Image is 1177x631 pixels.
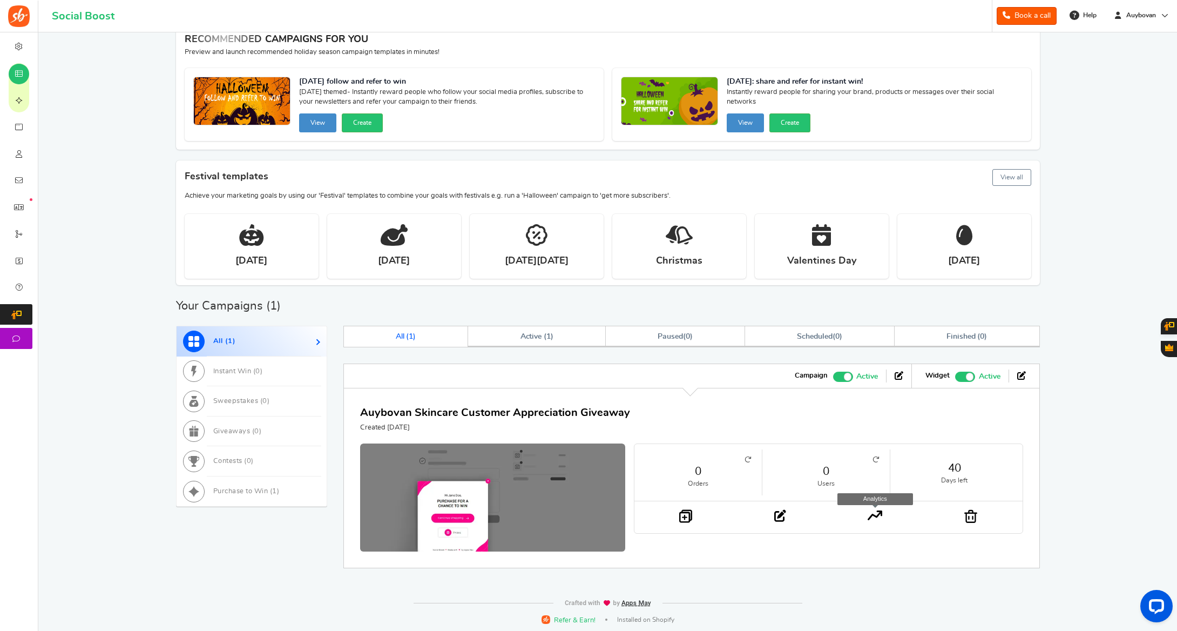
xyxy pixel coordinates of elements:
img: Social Boost [8,5,30,27]
h2: Your Campaigns ( ) [176,300,281,311]
div: Analytics [837,493,913,505]
span: Gratisfaction [1165,344,1173,351]
a: Refer & Earn! [542,615,596,625]
span: Purchase to Win ( ) [213,488,280,495]
strong: [DATE]: share and refer for instant win! [727,77,1023,88]
span: 0 [262,398,267,405]
strong: [DATE][DATE] [505,254,569,268]
img: Recommended Campaigns [194,77,290,126]
span: 1 [409,333,413,340]
span: 1 [546,333,551,340]
button: Create [342,113,383,132]
span: All ( ) [396,333,416,340]
span: Contests ( ) [213,458,254,465]
span: ( ) [658,333,693,340]
p: Created [DATE] [360,423,630,433]
span: 0 [247,458,252,465]
span: Giveaways ( ) [213,428,262,435]
em: New [30,198,32,201]
h4: Festival templates [185,167,1031,188]
span: Finished ( ) [946,333,987,340]
strong: Campaign [795,371,828,381]
span: Active ( ) [520,333,554,340]
a: 0 [645,464,751,479]
img: img-footer.webp [564,600,652,607]
strong: [DATE] [948,254,980,268]
button: Gratisfaction [1161,341,1177,357]
span: ( ) [797,333,842,340]
span: Sweepstakes ( ) [213,398,270,405]
strong: Widget [925,371,950,381]
span: 0 [835,333,840,340]
a: 0 [773,464,879,479]
span: Help [1080,11,1097,20]
p: Achieve your marketing goals by using our 'Festival' templates to combine your goals with festiva... [185,191,1031,201]
span: Instantly reward people for sharing your brand, products or messages over their social networks [727,88,1023,109]
img: Recommended Campaigns [621,77,718,126]
strong: [DATE] follow and refer to win [299,77,595,88]
span: Active [979,371,1000,382]
span: | [605,619,607,621]
iframe: LiveChat chat widget [1132,586,1177,631]
strong: Christmas [656,254,702,268]
a: Help [1065,6,1102,24]
button: Create [769,113,810,132]
span: 1 [270,300,277,312]
span: [DATE] themed- Instantly reward people who follow your social media profiles, subscribe to your n... [299,88,595,109]
span: 1 [272,488,277,495]
h4: RECOMMENDED CAMPAIGNS FOR YOU [185,35,1031,45]
span: 0 [980,333,984,340]
small: Users [773,479,879,488]
span: Paused [658,333,683,340]
strong: Valentines Day [787,254,856,268]
p: Preview and launch recommended holiday season campaign templates in minutes! [185,48,1031,57]
strong: [DATE] [235,254,267,268]
span: Auybovan [1122,11,1160,20]
span: Scheduled [797,333,833,340]
span: Instant Win ( ) [213,368,263,375]
button: View all [992,169,1031,186]
span: All ( ) [213,338,236,345]
button: View [727,113,764,132]
h1: Social Boost [52,10,114,22]
span: 0 [254,428,259,435]
small: Days left [901,476,1007,485]
a: Auybovan Skincare Customer Appreciation Giveaway [360,407,630,418]
a: Book a call [997,7,1057,25]
li: Widget activated [917,370,1009,382]
span: Installed on Shopify [617,615,674,625]
span: 0 [686,333,690,340]
strong: [DATE] [378,254,410,268]
button: View [299,113,336,132]
span: 1 [228,338,233,345]
small: Orders [645,479,751,488]
li: 40 [890,449,1018,495]
span: Active [856,371,878,382]
span: 0 [255,368,260,375]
